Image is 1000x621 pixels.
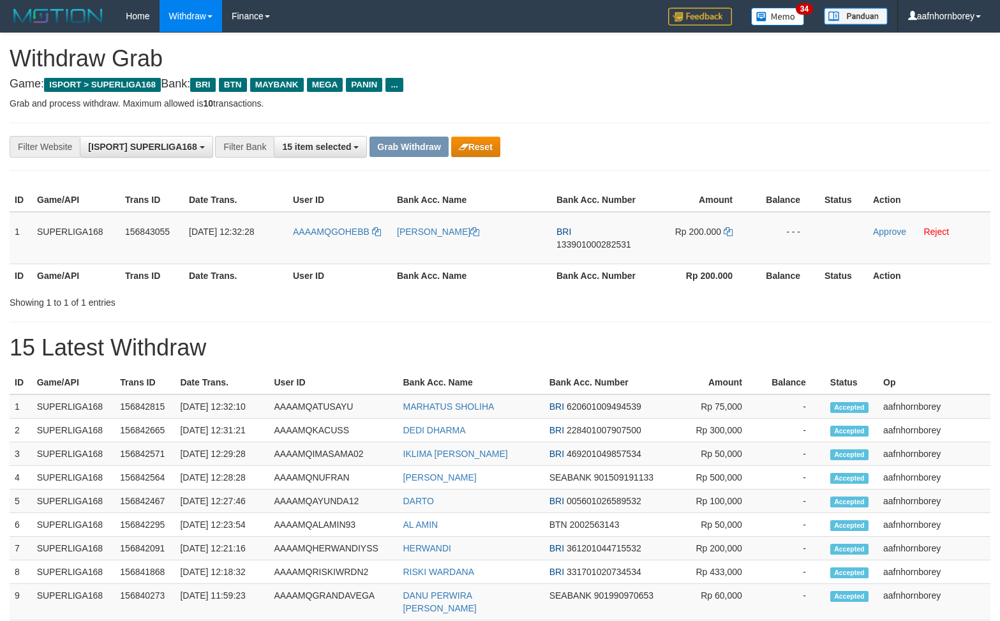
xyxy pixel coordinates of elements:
[32,419,116,442] td: SUPERLIGA168
[403,543,451,553] a: HERWANDI
[751,8,805,26] img: Button%20Memo.svg
[10,264,32,287] th: ID
[567,425,641,435] span: Copy 228401007907500 to clipboard
[567,496,641,506] span: Copy 005601026589532 to clipboard
[269,419,398,442] td: AAAAMQKACUSS
[10,537,32,560] td: 7
[125,227,170,237] span: 156843055
[403,590,477,613] a: DANU PERWIRA [PERSON_NAME]
[761,584,825,620] td: -
[10,584,32,620] td: 9
[830,544,869,555] span: Accepted
[403,449,508,459] a: IKLIMA [PERSON_NAME]
[830,449,869,460] span: Accepted
[761,442,825,466] td: -
[549,425,564,435] span: BRI
[567,567,641,577] span: Copy 331701020734534 to clipboard
[549,567,564,577] span: BRI
[32,371,116,394] th: Game/API
[269,394,398,419] td: AAAAMQATUSAYU
[269,490,398,513] td: AAAAMQAYUNDA12
[868,264,990,287] th: Action
[175,394,269,419] td: [DATE] 12:32:10
[549,496,564,506] span: BRI
[10,513,32,537] td: 6
[115,560,175,584] td: 156841868
[32,442,116,466] td: SUPERLIGA168
[88,142,197,152] span: [ISPORT] SUPERLIGA168
[10,442,32,466] td: 3
[10,419,32,442] td: 2
[184,188,288,212] th: Date Trans.
[32,188,120,212] th: Game/API
[369,137,448,157] button: Grab Withdraw
[269,466,398,490] td: AAAAMQNUFRAN
[175,584,269,620] td: [DATE] 11:59:23
[10,136,80,158] div: Filter Website
[80,136,213,158] button: [ISPORT] SUPERLIGA168
[667,419,761,442] td: Rp 300,000
[307,78,343,92] span: MEGA
[175,560,269,584] td: [DATE] 12:18:32
[878,490,990,513] td: aafnhornborey
[346,78,382,92] span: PANIN
[10,335,990,361] h1: 15 Latest Withdraw
[923,227,949,237] a: Reject
[10,466,32,490] td: 4
[830,497,869,507] span: Accepted
[830,426,869,437] span: Accepted
[551,264,650,287] th: Bank Acc. Number
[667,584,761,620] td: Rp 60,000
[32,212,120,264] td: SUPERLIGA168
[115,394,175,419] td: 156842815
[288,264,392,287] th: User ID
[667,371,761,394] th: Amount
[819,188,868,212] th: Status
[10,188,32,212] th: ID
[269,560,398,584] td: AAAAMQRISKIWRDN2
[10,212,32,264] td: 1
[175,513,269,537] td: [DATE] 12:23:54
[392,264,551,287] th: Bank Acc. Name
[32,537,116,560] td: SUPERLIGA168
[32,466,116,490] td: SUPERLIGA168
[761,394,825,419] td: -
[878,371,990,394] th: Op
[549,401,564,412] span: BRI
[667,442,761,466] td: Rp 50,000
[824,8,888,25] img: panduan.png
[830,591,869,602] span: Accepted
[878,584,990,620] td: aafnhornborey
[567,449,641,459] span: Copy 469201049857534 to clipboard
[175,442,269,466] td: [DATE] 12:29:28
[269,513,398,537] td: AAAAMQALAMIN93
[878,419,990,442] td: aafnhornborey
[549,520,567,530] span: BTN
[551,188,650,212] th: Bank Acc. Number
[594,590,653,601] span: Copy 901990970653 to clipboard
[650,264,752,287] th: Rp 200.000
[115,513,175,537] td: 156842295
[451,137,500,157] button: Reset
[282,142,351,152] span: 15 item selected
[752,264,819,287] th: Balance
[115,371,175,394] th: Trans ID
[667,490,761,513] td: Rp 100,000
[10,490,32,513] td: 5
[650,188,752,212] th: Amount
[667,560,761,584] td: Rp 433,000
[10,394,32,419] td: 1
[873,227,906,237] a: Approve
[175,419,269,442] td: [DATE] 12:31:21
[403,425,466,435] a: DEDI DHARMA
[269,442,398,466] td: AAAAMQIMASAMA02
[761,560,825,584] td: -
[250,78,304,92] span: MAYBANK
[10,371,32,394] th: ID
[403,520,438,530] a: AL AMIN
[189,227,254,237] span: [DATE] 12:32:28
[32,490,116,513] td: SUPERLIGA168
[752,212,819,264] td: - - -
[878,394,990,419] td: aafnhornborey
[115,537,175,560] td: 156842091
